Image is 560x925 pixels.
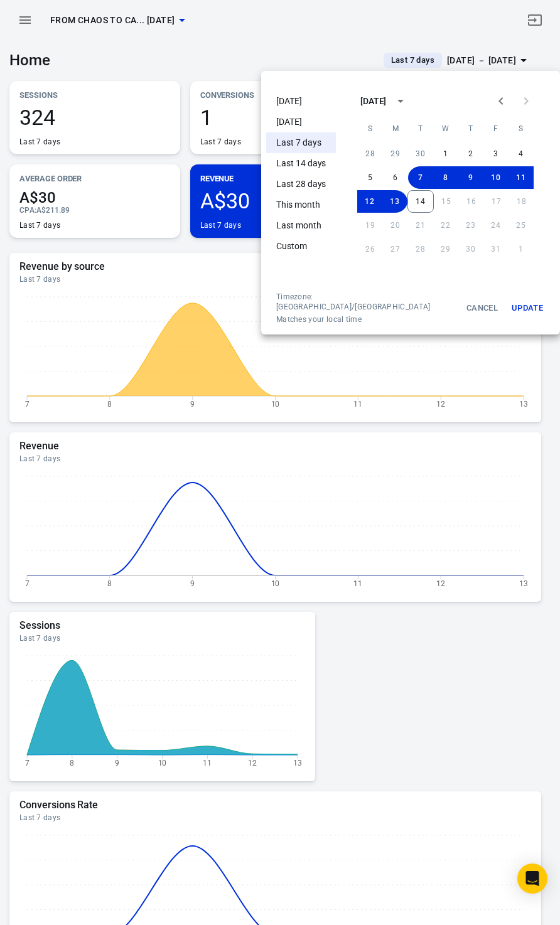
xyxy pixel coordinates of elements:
button: Update [507,292,547,324]
button: 14 [407,190,434,213]
div: [DATE] [360,95,387,108]
button: 11 [509,166,534,189]
li: Last 28 days [266,174,336,195]
button: 4 [509,142,534,165]
li: Last month [266,215,336,236]
li: Last 14 days [266,153,336,174]
button: 1 [433,142,458,165]
li: Last 7 days [266,132,336,153]
span: Thursday [460,116,482,141]
span: Monday [384,116,407,141]
button: 12 [357,190,382,213]
button: 9 [458,166,483,189]
li: This month [266,195,336,215]
button: 7 [408,166,433,189]
button: 28 [358,142,383,165]
button: 10 [483,166,509,189]
button: 5 [358,166,383,189]
li: Custom [266,236,336,257]
span: Sunday [359,116,382,141]
div: Timezone: [GEOGRAPHIC_DATA]/[GEOGRAPHIC_DATA] [276,292,457,312]
span: Wednesday [434,116,457,141]
span: Friday [485,116,507,141]
li: [DATE] [266,112,336,132]
button: 3 [483,142,509,165]
span: Matches your local time [276,314,457,324]
button: 30 [408,142,433,165]
li: [DATE] [266,91,336,112]
button: 6 [383,166,408,189]
span: Saturday [510,116,532,141]
button: 13 [382,190,407,213]
button: calendar view is open, switch to year view [390,90,411,112]
button: Cancel [462,292,502,324]
button: 8 [433,166,458,189]
span: Tuesday [409,116,432,141]
button: Previous month [488,88,514,114]
div: Open Intercom Messenger [517,864,547,894]
button: 29 [383,142,408,165]
button: 2 [458,142,483,165]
